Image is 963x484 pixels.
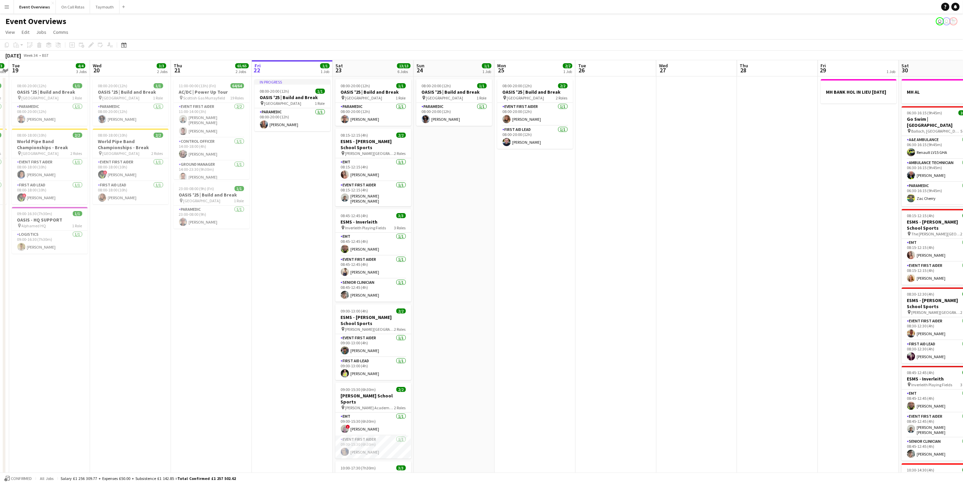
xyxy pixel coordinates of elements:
span: 09:00-13:00 (4h) [341,308,368,314]
span: 1/1 [315,89,325,94]
h3: OASIS '25 | Build and Break [255,94,330,100]
div: 1 Job [887,69,896,74]
div: In progress [255,79,330,85]
span: [GEOGRAPHIC_DATA] [103,151,140,156]
span: [GEOGRAPHIC_DATA] [264,101,302,106]
app-user-avatar: Operations Manager [949,17,958,25]
app-card-role: First Aid Lead1/109:00-13:00 (4h)[PERSON_NAME] [335,357,411,380]
app-user-avatar: Operations Team [936,17,944,25]
app-job-card: 08:00-20:00 (12h)1/1OASIS '25 | Build and Break [GEOGRAPHIC_DATA]1 RoleParamedic1/108:00-20:00 (1... [93,79,169,126]
span: 2 Roles [394,151,406,156]
span: 1 Role [72,95,82,100]
h3: OASIS '25 | Build and Break [93,89,169,95]
span: Thu [740,63,748,69]
span: 09:00-15:30 (6h30m) [341,387,376,392]
div: 09:00-15:30 (6h30m)2/2[PERSON_NAME] School Sports [PERSON_NAME] Academy Playing Fields2 RolesEMT1... [335,383,411,459]
span: 28 [739,66,748,74]
span: All jobs [39,476,55,481]
app-job-card: In progress08:00-20:00 (12h)1/1OASIS '25 | Build and Break [GEOGRAPHIC_DATA]1 RoleParamedic1/108:... [255,79,330,131]
span: 23 [334,66,343,74]
h3: [PERSON_NAME] School Sports [335,393,411,405]
h3: OASIS - HQ SUPPORT [12,217,88,223]
span: 19 [11,66,20,74]
div: 1 Job [482,69,491,74]
span: Inverleith Playing Fields [912,382,953,387]
span: 2 Roles [394,327,406,332]
span: 1 Role [396,95,406,100]
div: 11:00-00:00 (13h) (Fri)64/64AC/DC | Power Up Tour Scottish Gas Murrayfield19 RolesEvent First Aid... [174,79,249,179]
span: Fri [255,63,261,69]
span: 08:15-12:15 (4h) [907,213,935,218]
span: 08:00-20:00 (12h) [98,83,128,88]
span: 08:15-12:15 (4h) [341,133,368,138]
span: 08:45-12:45 (4h) [907,370,935,375]
span: Alphamed HQ [22,223,46,228]
h3: MH BANK HOL IN LIEU [DATE] [821,89,897,95]
h3: AC/DC | Power Up Tour [174,89,249,95]
app-card-role: First Aid Lead1/108:00-18:00 (10h)![PERSON_NAME] [12,181,88,204]
span: 1/1 [73,83,82,88]
div: Salary £1 256 309.77 + Expenses £50.00 + Subsistence £1 142.85 = [61,476,236,481]
h3: OASIS '25 | Build and Break [12,89,88,95]
span: [GEOGRAPHIC_DATA] [507,95,544,100]
h3: OASIS '25 | Build and Break [335,89,411,95]
span: 2 Roles [152,151,163,156]
span: 10:00-17:30 (7h30m) [341,465,376,470]
h3: OASIS '25 | Build and Break [497,89,573,95]
span: 2/2 [558,83,568,88]
span: 1/1 [154,83,163,88]
span: 06:30-16:15 (9h45m) [907,110,942,115]
app-card-role: Paramedic1/108:00-20:00 (12h)[PERSON_NAME] [335,103,411,126]
a: View [3,28,18,37]
app-card-role: Event First Aider1/108:00-18:00 (10h)[PERSON_NAME] [12,158,88,181]
span: [PERSON_NAME][GEOGRAPHIC_DATA] [345,327,394,332]
span: [GEOGRAPHIC_DATA] [345,95,382,100]
h3: World Pipe Band Championships - Break [12,138,88,151]
span: 08:45-12:45 (4h) [341,213,368,218]
h3: OASIS '25 | Build and Break [174,192,249,198]
span: 19 Roles [231,95,244,100]
span: Sat [335,63,343,69]
app-card-role: Event First Aider1/108:15-12:15 (4h)[PERSON_NAME] [PERSON_NAME] [335,181,411,206]
span: 2/2 [154,133,163,138]
div: 2 Jobs [236,69,248,74]
app-job-card: 08:00-20:00 (12h)1/1OASIS '25 | Build and Break [GEOGRAPHIC_DATA]1 RoleParamedic1/108:00-20:00 (1... [335,79,411,126]
span: [PERSON_NAME] Academy Playing Fields [345,405,394,410]
span: 13/13 [397,63,411,68]
app-job-card: 08:00-20:00 (12h)1/1OASIS '25 | Build and Break [GEOGRAPHIC_DATA]1 RoleParamedic1/108:00-20:00 (1... [416,79,492,126]
app-job-card: 08:00-18:00 (10h)2/2World Pipe Band Championships - Break [GEOGRAPHIC_DATA]2 RolesEvent First Aid... [12,129,88,204]
span: [GEOGRAPHIC_DATA] [22,151,59,156]
app-job-card: 08:15-12:15 (4h)2/2ESMS - [PERSON_NAME] School Sports [PERSON_NAME][GEOGRAPHIC_DATA]2 RolesEMT1/1... [335,129,411,206]
a: Comms [50,28,71,37]
app-card-role: Paramedic1/108:00-20:00 (12h)[PERSON_NAME] [93,103,169,126]
span: Tue [12,63,20,69]
app-card-role: Senior Clinician1/108:45-12:45 (4h)[PERSON_NAME] [335,279,411,302]
span: 21 [173,66,182,74]
span: 24 [415,66,424,74]
span: 29 [820,66,826,74]
span: 2 Roles [394,405,406,410]
app-job-card: 08:45-12:45 (4h)3/3ESMS - Inverleith Inverleith Playing Fields3 RolesEMT1/108:45-12:45 (4h)[PERSO... [335,209,411,302]
app-card-role: Event First Aider1/109:00-15:30 (6h30m)[PERSON_NAME] [335,436,411,459]
span: Sat [902,63,909,69]
span: 08:00-18:00 (10h) [17,133,47,138]
span: 22 [254,66,261,74]
app-card-role: Paramedic1/108:00-20:00 (12h)[PERSON_NAME] [255,108,330,131]
h3: ESMS - Inverleith [335,219,411,225]
span: Inverleith Playing Fields [345,225,386,230]
span: Thu [174,63,182,69]
span: Edit [22,29,29,35]
span: 65/65 [235,63,249,68]
span: Tue [578,63,586,69]
app-job-card: 08:00-18:00 (10h)2/2World Pipe Band Championships - Break [GEOGRAPHIC_DATA]2 RolesEvent First Aid... [93,129,169,204]
app-card-role: Event First Aider1/108:00-18:00 (10h)![PERSON_NAME] [93,158,169,181]
div: BST [42,53,49,58]
span: 1/1 [235,186,244,191]
button: Confirmed [3,475,33,482]
span: 27 [658,66,668,74]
